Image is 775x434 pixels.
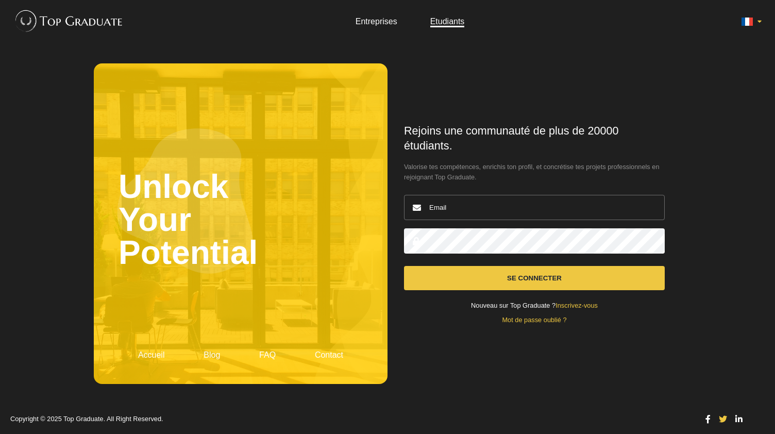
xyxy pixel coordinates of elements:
[10,416,694,423] p: Copyright © 2025 Top Graduate. All Right Reserved.
[119,88,363,351] h2: Unlock Your Potential
[315,350,343,359] a: Contact
[430,17,465,26] a: Etudiants
[404,266,665,290] button: Se connecter
[404,124,665,154] h1: Rejoins une communauté de plus de 20000 étudiants.
[502,316,566,324] a: Mot de passe oublié ?
[259,350,276,359] a: FAQ
[555,302,598,309] a: Inscrivez-vous
[404,303,665,309] div: Nouveau sur Top Graduate ?
[138,350,165,359] a: Accueil
[404,162,665,182] span: Valorise tes compétences, enrichis ton profil, et concrétise tes projets professionnels en rejoig...
[204,350,220,359] a: Blog
[404,195,665,220] input: Email
[10,5,123,36] img: Top Graduate
[356,17,397,26] a: Entreprises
